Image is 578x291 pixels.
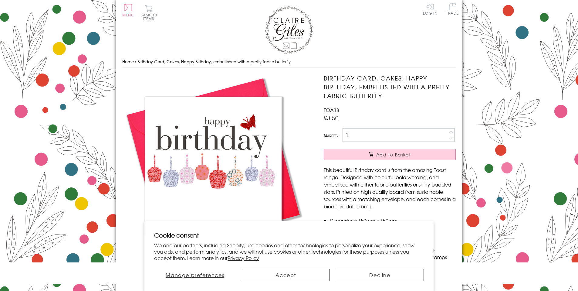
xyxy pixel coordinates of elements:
[446,3,459,16] a: Trade
[324,114,339,122] span: £3.50
[376,152,411,158] span: Add to Basket
[423,3,438,15] a: Log In
[324,149,456,160] button: Add to Basket
[143,12,157,21] span: 0 items
[242,269,330,281] button: Accept
[154,242,424,261] p: We and our partners, including Shopify, use cookies and other technologies to personalize your ex...
[137,59,291,64] span: Birthday Card, Cakes, Happy Birthday, embellished with a pretty fabric butterfly
[122,56,456,68] nav: breadcrumbs
[140,5,157,20] button: Basket0 items
[122,4,134,17] button: Menu
[154,269,236,281] button: Manage preferences
[122,12,134,18] span: Menu
[166,271,224,279] span: Manage preferences
[122,74,304,256] img: Birthday Card, Cakes, Happy Birthday, embellished with a pretty fabric butterfly
[228,254,259,262] a: Privacy Policy
[324,106,339,114] span: TOA18
[336,269,424,281] button: Decline
[324,132,338,138] label: Quantity
[154,231,424,239] h2: Cookie consent
[135,59,136,64] span: ›
[330,217,456,224] li: Dimensions: 150mm x 150mm
[122,59,134,64] a: Home
[324,166,456,210] p: This beautiful Birthday card is from the amazing Toast range. Designed with colourful bold wordin...
[446,3,459,15] span: Trade
[324,74,456,100] h1: Birthday Card, Cakes, Happy Birthday, embellished with a pretty fabric butterfly
[265,6,313,54] img: Claire Giles Greetings Cards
